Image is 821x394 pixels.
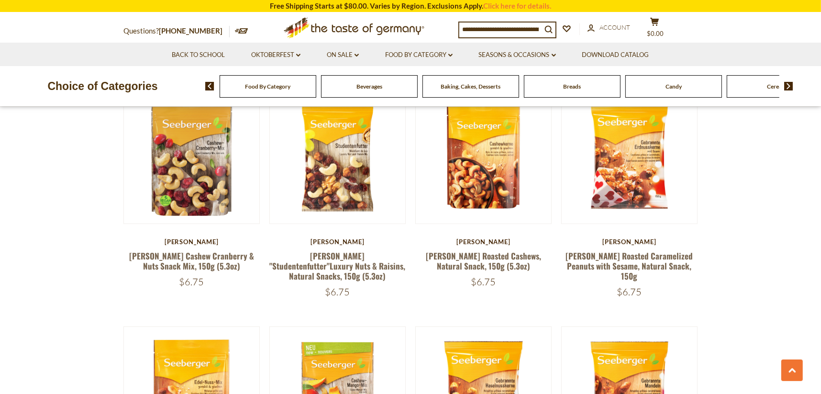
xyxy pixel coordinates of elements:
img: previous arrow [205,82,214,90]
img: Seeberger "Studentenfutter"Luxury Nuts & Raisins, Natural Snacks, 150g (5.3oz) [270,89,405,224]
a: Candy [666,83,682,90]
span: $6.75 [325,286,350,298]
a: [PHONE_NUMBER] [159,26,222,35]
a: [PERSON_NAME] Roasted Caramelized Peanuts with Sesame, Natural Snack, 150g [566,250,693,282]
a: Back to School [172,50,225,60]
img: Seeberger Roasted Cashews, Natural Snack, 150g (5.3oz) [416,89,551,224]
img: Seeberger Cashew Cranberry & Nuts Snack Mix, 150g (5.3oz) [124,89,259,224]
img: next arrow [784,82,793,90]
a: Cereal [767,83,783,90]
div: [PERSON_NAME] [123,238,260,246]
a: Baking, Cakes, Desserts [441,83,501,90]
a: [PERSON_NAME] Cashew Cranberry & Nuts Snack Mix, 150g (5.3oz) [129,250,254,272]
a: Download Catalog [582,50,649,60]
div: [PERSON_NAME] [415,238,552,246]
span: $0.00 [647,30,664,37]
span: $6.75 [617,286,642,298]
img: Seeberger Roasted Caramelized Peanuts with Sesame, Natural Snack, 150g [562,89,697,224]
a: Breads [564,83,581,90]
div: [PERSON_NAME] [269,238,406,246]
p: Questions? [123,25,230,37]
span: Account [599,23,630,31]
a: Food By Category [385,50,453,60]
a: [PERSON_NAME] "Studentenfutter"Luxury Nuts & Raisins, Natural Snacks, 150g (5.3oz) [269,250,405,282]
span: $6.75 [471,276,496,288]
a: On Sale [327,50,359,60]
a: [PERSON_NAME] Roasted Cashews, Natural Snack, 150g (5.3oz) [426,250,541,272]
a: Click here for details. [483,1,551,10]
a: Seasons & Occasions [479,50,556,60]
div: [PERSON_NAME] [561,238,698,246]
a: Food By Category [245,83,291,90]
button: $0.00 [640,17,669,41]
a: Account [588,23,630,33]
a: Beverages [356,83,382,90]
span: $6.75 [179,276,204,288]
a: Oktoberfest [251,50,300,60]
